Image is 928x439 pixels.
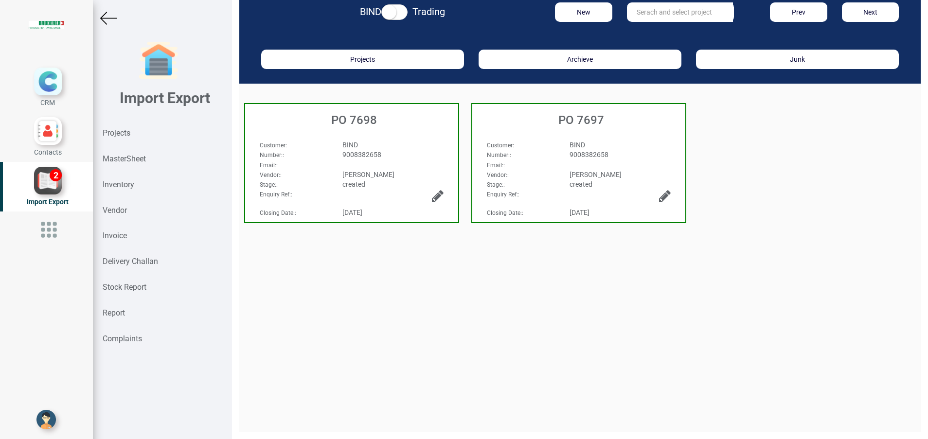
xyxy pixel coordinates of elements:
[487,210,523,216] span: :
[487,181,503,188] strong: Stage:
[260,191,291,198] strong: Enquiry Ref:
[842,2,899,22] button: Next
[103,206,127,215] strong: Vendor
[260,191,292,198] span: :
[27,198,69,206] span: Import Export
[342,171,394,178] span: [PERSON_NAME]
[260,142,286,149] strong: Customer
[260,181,276,188] strong: Stage:
[342,209,362,216] span: [DATE]
[120,89,210,106] b: Import Export
[260,210,295,216] strong: Closing Date:
[40,99,55,106] span: CRM
[570,209,589,216] span: [DATE]
[250,114,458,126] h3: PO 7698
[261,50,464,69] button: Projects
[260,152,283,158] strong: Number:
[260,152,284,158] span: :
[103,308,125,317] strong: Report
[139,41,178,80] img: garage-closed.png
[627,2,733,22] input: Serach and select project
[487,191,519,198] span: :
[260,172,280,178] strong: Vendor:
[412,6,445,18] strong: Trading
[555,2,612,22] button: New
[479,50,681,69] button: Archieve
[487,172,507,178] strong: Vendor:
[103,282,146,292] strong: Stock Report
[487,152,510,158] strong: Number:
[103,231,127,240] strong: Invoice
[487,162,505,169] span: :
[770,2,827,22] button: Prev
[260,162,276,169] strong: Email:
[103,180,134,189] strong: Inventory
[360,6,381,18] strong: BIND
[103,154,146,163] strong: MasterSheet
[103,257,158,266] strong: Delivery Challan
[487,191,518,198] strong: Enquiry Ref:
[570,180,592,188] span: created
[260,142,287,149] span: :
[260,181,278,188] span: :
[103,128,130,138] strong: Projects
[570,141,585,149] span: BIND
[487,152,511,158] span: :
[570,171,622,178] span: [PERSON_NAME]
[342,180,365,188] span: created
[103,334,142,343] strong: Complaints
[342,141,358,149] span: BIND
[487,172,509,178] span: :
[570,151,608,158] span: 9008382658
[342,151,381,158] span: 9008382658
[487,210,522,216] strong: Closing Date:
[477,114,685,126] h3: PO 7697
[487,142,513,149] strong: Customer
[487,181,505,188] span: :
[260,162,278,169] span: :
[260,172,282,178] span: :
[50,169,62,181] div: 2
[487,142,514,149] span: :
[487,162,503,169] strong: Email:
[260,210,296,216] span: :
[34,148,62,156] span: Contacts
[696,50,899,69] button: Junk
